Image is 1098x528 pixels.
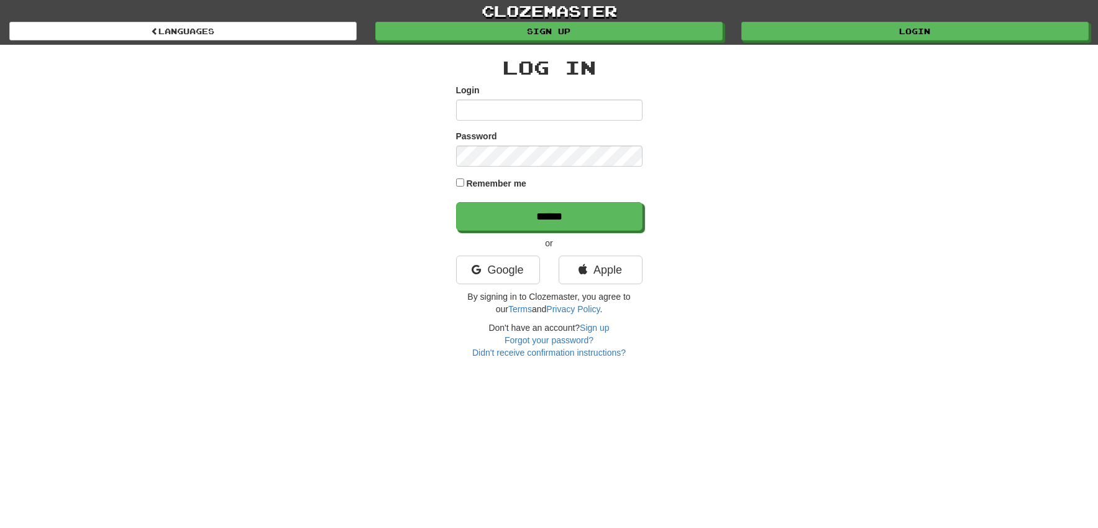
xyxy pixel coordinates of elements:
[456,322,643,359] div: Don't have an account?
[505,335,593,345] a: Forgot your password?
[375,22,723,40] a: Sign up
[508,304,532,314] a: Terms
[456,237,643,249] p: or
[559,256,643,284] a: Apple
[456,130,497,142] label: Password
[9,22,357,40] a: Languages
[456,256,540,284] a: Google
[546,304,600,314] a: Privacy Policy
[456,57,643,78] h2: Log In
[466,177,526,190] label: Remember me
[456,290,643,315] p: By signing in to Clozemaster, you agree to our and .
[472,348,626,358] a: Didn't receive confirmation instructions?
[580,323,609,333] a: Sign up
[456,84,480,96] label: Login
[741,22,1089,40] a: Login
